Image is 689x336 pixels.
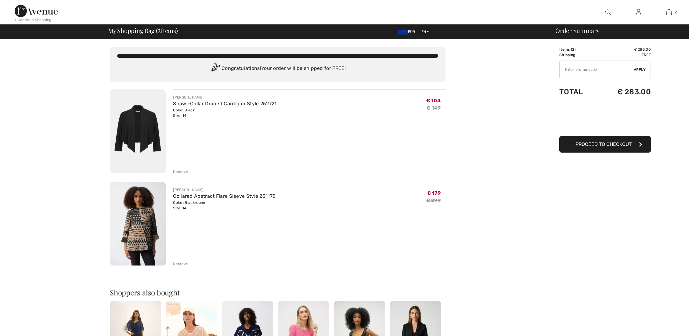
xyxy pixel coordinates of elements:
[666,9,672,16] img: My Bag
[575,141,632,147] span: Proceed to Checkout
[173,169,188,175] div: Remove
[173,193,276,199] a: Collared Abstract Flare Sleeve Style 251178
[559,52,597,58] td: Shipping
[427,105,441,111] s: € 149
[117,63,438,75] div: Congratulations! Your order will be shipped for FREE!
[675,9,677,15] span: 2
[110,289,446,296] h2: Shoppers also bought
[173,200,276,211] div: Color: Black/dune Size: 14
[559,47,597,52] td: Items ( )
[426,98,441,103] span: € 104
[548,27,685,34] div: Order Summary
[108,27,178,34] span: My Shopping Bag ( Items)
[173,107,276,118] div: Color: Black Size: 14
[110,89,166,173] img: Shawl-Collar Draped Cardigan Style 252721
[631,9,646,16] a: Sign In
[398,30,418,34] span: EUR
[605,9,611,16] img: search the website
[559,81,597,102] td: Total
[209,63,222,75] img: Congratulation2.svg
[597,81,651,102] td: € 283.00
[173,95,276,100] div: [PERSON_NAME]
[173,261,188,267] div: Remove
[636,9,641,16] img: My Info
[597,47,651,52] td: € 283.00
[426,197,441,203] s: € 299
[158,26,161,34] span: 2
[110,182,166,266] img: Collared Abstract Flare Sleeve Style 251178
[654,9,684,16] a: 2
[427,190,441,196] span: € 179
[634,67,646,72] span: Apply
[173,187,276,193] div: [PERSON_NAME]
[398,30,408,34] img: Euro
[572,47,574,52] span: 2
[560,60,634,79] input: Promo code
[15,17,52,23] div: < Continue Shopping
[173,101,276,107] a: Shawl-Collar Draped Cardigan Style 252721
[559,102,651,134] iframe: PayPal
[559,136,651,153] button: Proceed to Checkout
[597,52,651,58] td: Free
[421,30,429,34] span: EN
[15,5,58,17] img: 1ère Avenue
